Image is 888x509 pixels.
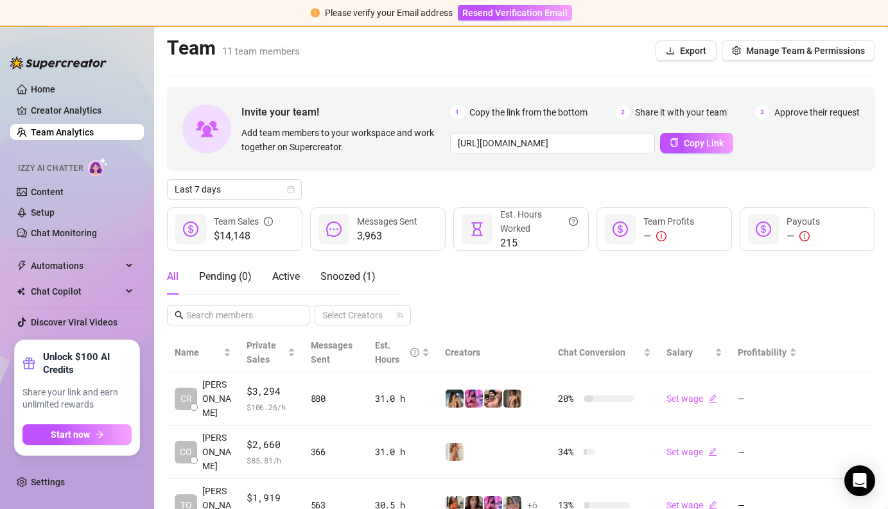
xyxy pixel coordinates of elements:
[31,317,118,327] a: Discover Viral Videos
[670,138,679,147] span: copy
[202,377,231,420] span: [PERSON_NAME]
[31,228,97,238] a: Chat Monitoring
[180,392,192,406] span: CR
[287,185,295,193] span: calendar
[31,127,94,137] a: Team Analytics
[17,287,25,296] img: Chat Copilot
[241,126,445,154] span: Add team members to your workspace and work together on Supercreator.
[326,221,342,237] span: message
[214,214,273,229] div: Team Sales
[17,261,27,271] span: thunderbolt
[666,447,717,457] a: Set wageedit
[222,46,300,57] span: 11 team members
[375,392,430,406] div: 31.0 h
[666,46,675,55] span: download
[186,308,292,322] input: Search members
[22,424,132,445] button: Start nowarrow-right
[18,162,83,175] span: Izzy AI Chatter
[175,180,294,199] span: Last 7 days
[167,269,178,284] div: All
[569,207,578,236] span: question-circle
[375,338,419,367] div: Est. Hours
[774,105,860,119] span: Approve their request
[410,338,419,367] span: question-circle
[613,221,628,237] span: dollar-circle
[484,390,502,408] img: Pablo
[799,231,810,241] span: exclamation-circle
[375,445,430,459] div: 31.0 h
[202,431,231,473] span: [PERSON_NAME]
[787,216,820,227] span: Payouts
[311,445,360,459] div: 366
[88,157,108,176] img: AI Chatter
[738,347,787,358] span: Profitability
[684,138,724,148] span: Copy Link
[465,390,483,408] img: Princesshub
[730,372,805,426] td: —
[31,207,55,218] a: Setup
[311,340,353,365] span: Messages Sent
[241,104,450,120] span: Invite your team!
[643,216,694,227] span: Team Profits
[708,447,717,456] span: edit
[558,392,579,406] span: 20 %
[643,229,694,244] div: —
[357,216,417,227] span: Messages Sent
[558,347,625,358] span: Chat Conversion
[500,236,578,251] span: 215
[31,477,65,487] a: Settings
[247,401,295,413] span: $ 106.26 /h
[357,229,417,244] span: 3,963
[272,270,300,282] span: Active
[247,437,295,453] span: $2,660
[722,40,875,61] button: Manage Team & Permissions
[446,443,464,461] img: YOUR
[167,36,300,60] h2: Team
[214,229,273,244] span: $14,148
[180,445,192,459] span: CO
[500,207,578,236] div: Est. Hours Worked
[746,46,865,56] span: Manage Team & Permissions
[95,430,104,439] span: arrow-right
[247,340,276,365] span: Private Sales
[183,221,198,237] span: dollar-circle
[469,221,485,237] span: hourglass
[247,384,295,399] span: $3,294
[462,8,568,18] span: Resend Verification Email
[680,46,706,56] span: Export
[320,270,376,282] span: Snoozed ( 1 )
[31,84,55,94] a: Home
[10,56,107,69] img: logo-BBDzfeDw.svg
[22,386,132,411] span: Share your link and earn unlimited rewards
[450,105,464,119] span: 1
[635,105,727,119] span: Share it with your team
[31,255,122,276] span: Automations
[844,465,875,496] div: Open Intercom Messenger
[656,231,666,241] span: exclamation-circle
[311,8,320,17] span: exclamation-circle
[199,269,252,284] div: Pending ( 0 )
[51,429,90,440] span: Start now
[175,345,221,359] span: Name
[325,6,453,20] div: Please verify your Email address
[311,392,360,406] div: 880
[31,100,134,121] a: Creator Analytics
[458,5,572,21] button: Resend Verification Email
[446,390,464,408] img: ehcico
[503,390,521,408] img: Anubace
[558,445,579,459] span: 34 %
[31,281,122,302] span: Chat Copilot
[730,426,805,479] td: —
[43,350,132,376] strong: Unlock $100 AI Credits
[469,105,588,119] span: Copy the link from the bottom
[755,105,769,119] span: 3
[616,105,630,119] span: 2
[31,187,64,197] a: Content
[175,311,184,320] span: search
[167,333,239,372] th: Name
[666,393,717,404] a: Set wageedit
[732,46,741,55] span: setting
[437,333,550,372] th: Creators
[656,40,717,61] button: Export
[660,133,733,153] button: Copy Link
